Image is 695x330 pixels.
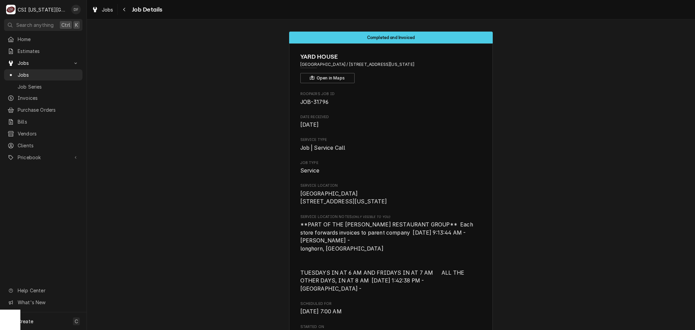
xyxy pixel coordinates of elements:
[71,5,81,14] div: DF
[300,190,482,206] span: Service Location
[6,5,16,14] div: C
[6,5,16,14] div: CSI Kansas City's Avatar
[300,214,482,220] span: Service Location Notes
[18,6,68,13] div: CSI [US_STATE][GEOGRAPHIC_DATA]
[4,297,82,308] a: Go to What's New
[300,52,482,61] span: Name
[300,221,482,293] span: [object Object]
[18,318,33,324] span: Create
[75,21,78,29] span: K
[367,35,415,40] span: Completed and Invoiced
[71,5,81,14] div: David Fannin's Avatar
[130,5,163,14] span: Job Details
[4,81,82,92] a: Job Series
[4,34,82,45] a: Home
[289,32,493,43] div: Status
[300,137,482,152] div: Service Type
[18,36,79,43] span: Home
[4,104,82,115] a: Purchase Orders
[300,144,482,152] span: Service Type
[300,308,342,315] span: [DATE] 7:00 AM
[300,61,482,68] span: Address
[300,121,482,129] span: Date Received
[300,160,482,166] span: Job Type
[300,221,475,292] span: **PART OF THE [PERSON_NAME] RESTAURANT GROUP** Each store forwards invoices to parent company [DA...
[4,285,82,296] a: Go to Help Center
[18,130,79,137] span: Vendors
[18,154,69,161] span: Pricebook
[18,142,79,149] span: Clients
[300,122,319,128] span: [DATE]
[300,190,387,205] span: [GEOGRAPHIC_DATA] [STREET_ADDRESS][US_STATE]
[300,73,355,83] button: Open in Maps
[18,299,78,306] span: What's New
[300,183,482,188] span: Service Location
[352,215,390,219] span: (Only Visible to You)
[300,301,482,307] span: Scheduled For
[18,59,69,67] span: Jobs
[18,94,79,102] span: Invoices
[300,160,482,175] div: Job Type
[61,21,70,29] span: Ctrl
[300,183,482,206] div: Service Location
[4,128,82,139] a: Vendors
[300,114,482,129] div: Date Received
[16,21,54,29] span: Search anything
[4,152,82,163] a: Go to Pricebook
[18,287,78,294] span: Help Center
[300,114,482,120] span: Date Received
[4,69,82,80] a: Jobs
[18,118,79,125] span: Bills
[4,140,82,151] a: Clients
[300,91,482,106] div: Roopairs Job ID
[300,137,482,143] span: Service Type
[300,99,328,105] span: JOB-31796
[300,214,482,293] div: [object Object]
[300,308,482,316] span: Scheduled For
[4,92,82,104] a: Invoices
[300,91,482,97] span: Roopairs Job ID
[300,301,482,316] div: Scheduled For
[18,83,79,90] span: Job Series
[119,4,130,15] button: Navigate back
[18,106,79,113] span: Purchase Orders
[89,4,116,15] a: Jobs
[300,167,320,174] span: Service
[75,318,78,325] span: C
[4,116,82,127] a: Bills
[4,45,82,57] a: Estimates
[4,19,82,31] button: Search anythingCtrlK
[4,57,82,69] a: Go to Jobs
[18,71,79,78] span: Jobs
[18,48,79,55] span: Estimates
[300,145,345,151] span: Job | Service Call
[300,52,482,83] div: Client Information
[300,98,482,106] span: Roopairs Job ID
[102,6,113,13] span: Jobs
[300,324,482,330] span: Started On
[300,167,482,175] span: Job Type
